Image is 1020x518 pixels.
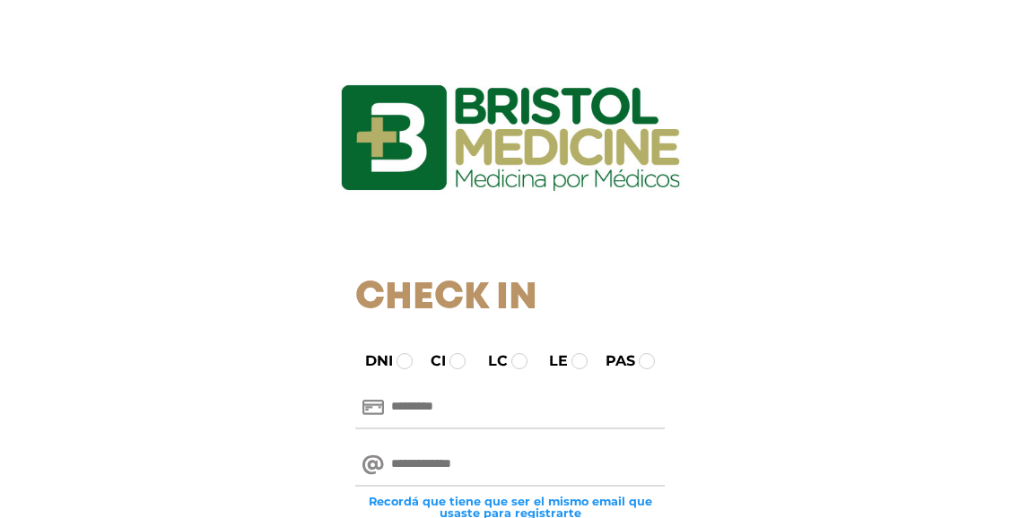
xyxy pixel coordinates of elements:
[349,350,393,372] label: DNI
[268,22,753,255] img: logo_ingresarbristol.jpg
[355,276,665,321] h1: Check In
[589,350,635,372] label: PAS
[472,350,508,372] label: LC
[414,350,446,372] label: CI
[533,350,568,372] label: LE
